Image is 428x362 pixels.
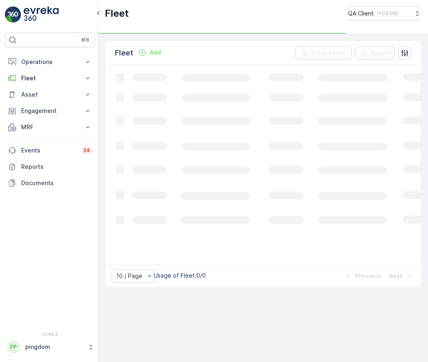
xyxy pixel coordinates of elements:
[5,119,95,135] button: MRF
[5,7,21,23] img: logo
[389,272,402,280] p: Next
[5,175,95,191] a: Documents
[83,147,90,154] p: 34
[355,272,381,280] p: Previous
[355,46,395,60] button: Export
[5,159,95,175] a: Reports
[154,271,206,280] p: Usage of Fleet : 0/0
[5,54,95,70] button: Operations
[5,86,95,103] button: Asset
[5,70,95,86] button: Fleet
[21,163,92,171] p: Reports
[388,271,415,281] button: Next
[25,343,84,351] p: pingdom
[311,49,347,57] p: Clear Filters
[21,74,79,82] p: Fleet
[5,103,95,119] button: Engagement
[21,107,79,115] p: Engagement
[5,142,95,159] a: Events34
[21,123,79,131] p: MRF
[5,338,95,355] button: PPpingdom
[21,58,79,66] p: Operations
[21,90,79,99] p: Asset
[135,48,164,57] button: Add
[24,7,59,23] img: logo_light-DOdMpM7g.png
[348,7,421,20] button: QA Client(+03:00)
[5,332,95,337] span: v 1.49.3
[295,46,352,60] button: Clear Filters
[377,10,398,17] p: ( +03:00 )
[105,7,129,20] p: Fleet
[371,49,390,57] p: Export
[7,340,20,353] div: PP
[343,271,382,281] button: Previous
[348,9,374,18] p: QA Client
[115,47,133,59] p: Fleet
[21,146,77,155] p: Events
[150,49,161,57] p: Add
[21,179,92,187] p: Documents
[81,37,89,43] p: ⌘B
